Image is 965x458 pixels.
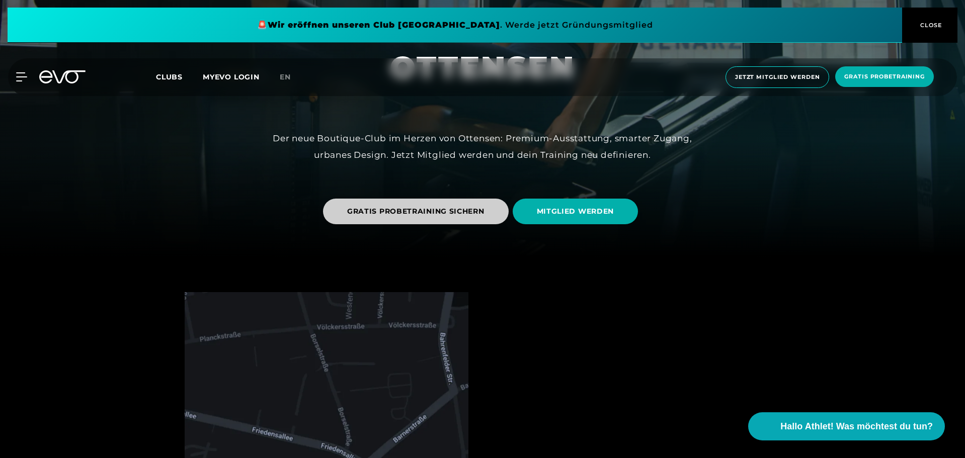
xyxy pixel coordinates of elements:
[844,72,925,81] span: Gratis Probetraining
[156,72,203,81] a: Clubs
[203,72,260,81] a: MYEVO LOGIN
[832,66,937,88] a: Gratis Probetraining
[735,73,820,81] span: Jetzt Mitglied werden
[513,191,642,232] a: MITGLIED WERDEN
[280,72,291,81] span: en
[918,21,942,30] span: CLOSE
[537,206,614,217] span: MITGLIED WERDEN
[280,71,303,83] a: en
[347,206,485,217] span: GRATIS PROBETRAINING SICHERN
[780,420,933,433] span: Hallo Athlet! Was möchtest du tun?
[323,191,513,232] a: GRATIS PROBETRAINING SICHERN
[156,72,183,81] span: Clubs
[722,66,832,88] a: Jetzt Mitglied werden
[748,412,945,440] button: Hallo Athlet! Was möchtest du tun?
[902,8,957,43] button: CLOSE
[256,130,709,163] div: Der neue Boutique-Club im Herzen von Ottensen: Premium-Ausstattung, smarter Zugang, urbanes Desig...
